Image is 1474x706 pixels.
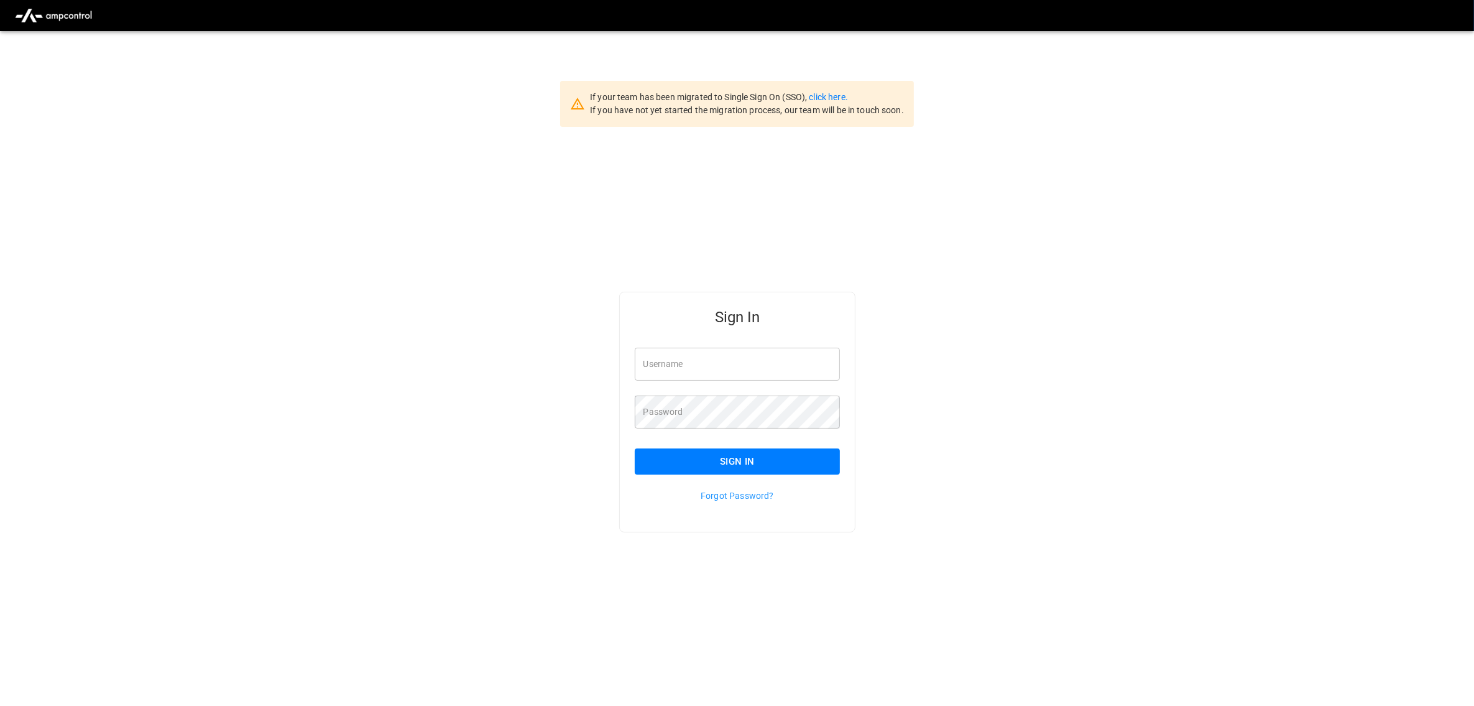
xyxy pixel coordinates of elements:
p: Forgot Password? [635,490,841,502]
span: If you have not yet started the migration process, our team will be in touch soon. [590,105,904,115]
button: Sign In [635,448,841,475]
img: ampcontrol.io logo [10,4,97,27]
a: click here. [809,92,847,102]
span: If your team has been migrated to Single Sign On (SSO), [590,92,809,102]
h5: Sign In [635,307,841,327]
